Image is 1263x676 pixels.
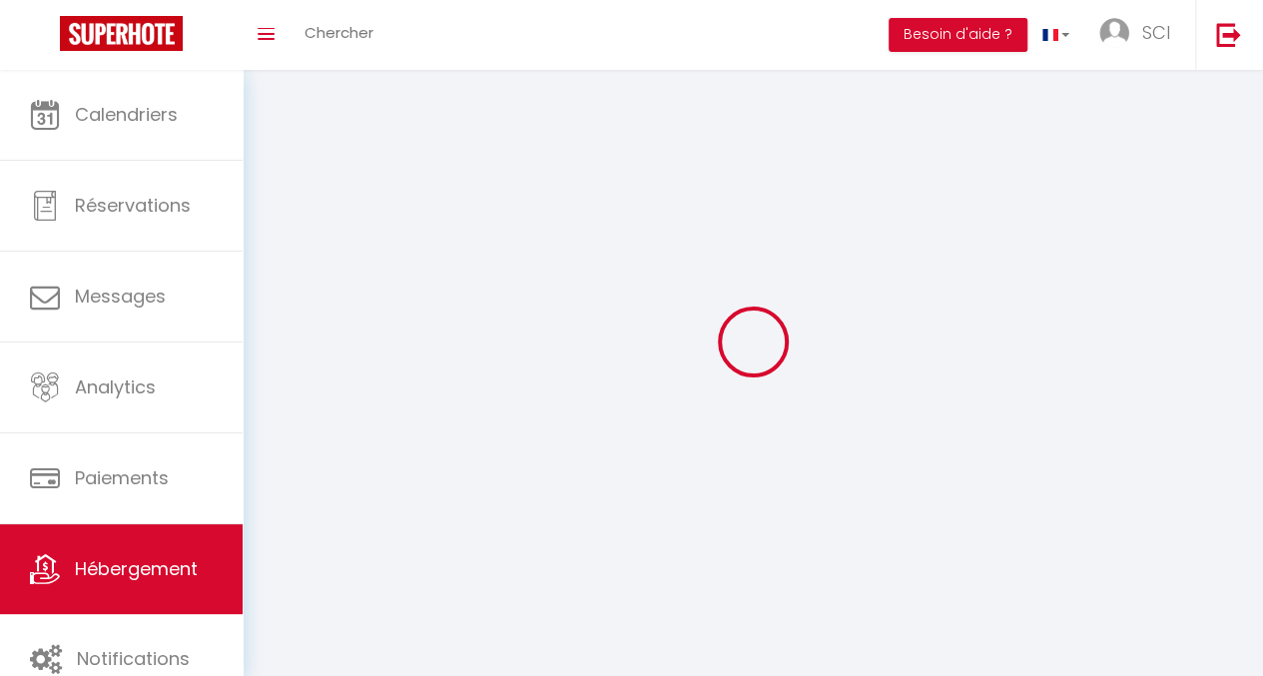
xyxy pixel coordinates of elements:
img: ... [1099,18,1129,48]
span: Réservations [75,193,191,218]
span: Notifications [77,646,190,671]
button: Besoin d'aide ? [889,18,1027,52]
span: SCI [1142,20,1170,45]
span: Messages [75,284,166,309]
span: Paiements [75,465,169,490]
span: Analytics [75,374,156,399]
img: Super Booking [60,16,183,51]
span: Calendriers [75,102,178,127]
span: Chercher [305,22,373,43]
span: Hébergement [75,556,198,581]
img: logout [1216,22,1241,47]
